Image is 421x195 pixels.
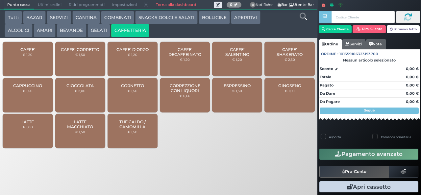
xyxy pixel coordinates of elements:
button: CAFFETTERIA [111,24,149,37]
small: € 1,20 [128,53,137,57]
strong: Da Pagare [320,99,340,104]
button: SERVIZI [47,11,71,24]
small: € 1,50 [232,89,242,93]
button: BAZAR [23,11,46,24]
div: Nessun articolo selezionato [319,58,420,62]
span: 0 [250,2,256,8]
strong: Pagato [320,83,334,87]
button: BOLLICINE [199,11,230,24]
button: Rim. Cliente [353,25,386,33]
button: APERITIVI [231,11,260,24]
span: THE CALDO / CAMOMILLA [113,119,152,129]
button: AMARI [34,24,56,37]
button: GELATI [87,24,110,37]
small: € 1,50 [128,130,137,134]
small: € 0,60 [180,94,190,98]
button: BEVANDE [57,24,86,37]
small: € 1,50 [23,89,33,93]
span: Ordine : [321,51,338,57]
span: Ritiri programmati [65,0,108,10]
span: 101359106323193700 [339,51,378,57]
span: CORNETTO [121,83,144,88]
small: € 2,00 [75,89,86,93]
button: Cerca Cliente [319,25,352,33]
strong: Sconto [320,66,333,72]
small: € 1,20 [232,58,242,61]
button: CANTINA [72,11,100,24]
span: CAFFE' [20,47,35,52]
span: CIOCCOLATA [66,83,94,88]
small: € 1,50 [285,89,295,93]
button: Pre-Conto [319,166,389,178]
small: € 1,20 [180,58,190,61]
span: Impostazioni [109,0,140,10]
b: 0 [230,2,233,7]
label: Comanda prioritaria [381,135,411,139]
small: € 2,50 [285,58,295,61]
strong: 0,00 € [406,99,419,104]
small: € 1,00 [23,125,33,129]
button: COMBINATI [101,11,134,24]
button: Pagamento avanzato [319,149,418,160]
span: CAFFE' DECAFFEINATO [165,47,205,57]
span: Ultimi ordini [34,0,65,10]
input: Codice Cliente [332,11,394,23]
small: € 1,50 [75,130,85,134]
button: Apri cassetto [319,181,418,192]
label: Asporto [329,135,341,139]
button: ALCOLICI [5,24,33,37]
a: Ordine [319,39,342,49]
span: LATTE [21,119,34,124]
small: € 1,50 [75,53,85,57]
strong: 0,00 € [406,83,419,87]
span: ESPRESSINO [224,83,251,88]
a: Servizi [342,39,365,49]
button: Rimuovi tutto [387,25,420,33]
span: Punto cassa [4,0,34,10]
span: CAFFE' CORRETTO [61,47,99,52]
strong: 0,00 € [406,66,419,71]
a: Note [365,39,385,49]
span: GINGSENG [278,83,301,88]
a: Torna alla dashboard [152,0,200,10]
strong: Totale [320,75,331,79]
span: LATTE MACCHIATO [61,119,100,129]
small: € 1,50 [128,89,137,93]
strong: 0,00 € [406,91,419,96]
span: CORREZZIONE CON LIQUORI [165,83,205,93]
span: CAFFE' D'ORZO [116,47,149,52]
strong: 0,00 € [406,75,419,79]
button: Tutti [5,11,22,24]
span: CAPPUCCINO [13,83,42,88]
strong: Segue [364,108,375,112]
strong: Da Dare [320,91,335,96]
small: € 1,20 [23,53,33,57]
span: CAFFE' SALENTINO [218,47,257,57]
button: SNACKS DOLCI E SALATI [135,11,198,24]
span: CAFFE' SHAKERATO [270,47,309,57]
